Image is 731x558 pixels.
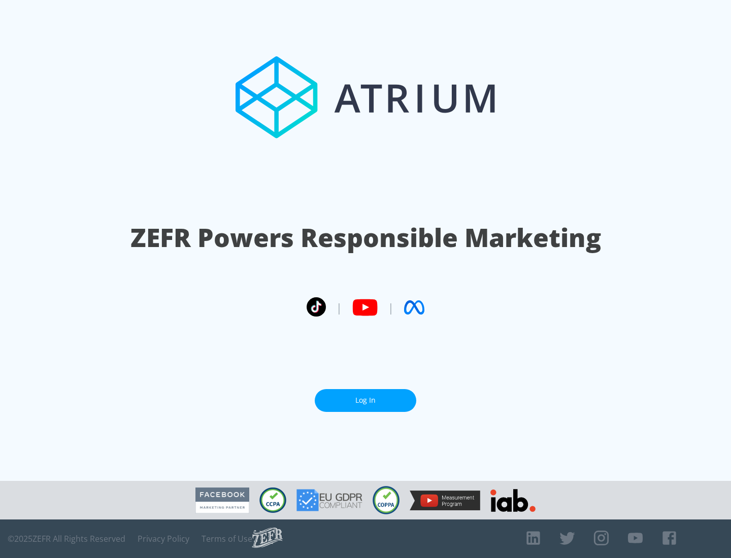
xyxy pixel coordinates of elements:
a: Privacy Policy [138,534,189,544]
img: CCPA Compliant [259,487,286,513]
span: | [388,300,394,315]
span: | [336,300,342,315]
img: YouTube Measurement Program [410,491,480,510]
img: COPPA Compliant [373,486,400,514]
a: Log In [315,389,416,412]
img: GDPR Compliant [296,489,362,511]
span: © 2025 ZEFR All Rights Reserved [8,534,125,544]
h1: ZEFR Powers Responsible Marketing [130,220,601,255]
img: IAB [490,489,536,512]
a: Terms of Use [202,534,252,544]
img: Facebook Marketing Partner [195,487,249,513]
